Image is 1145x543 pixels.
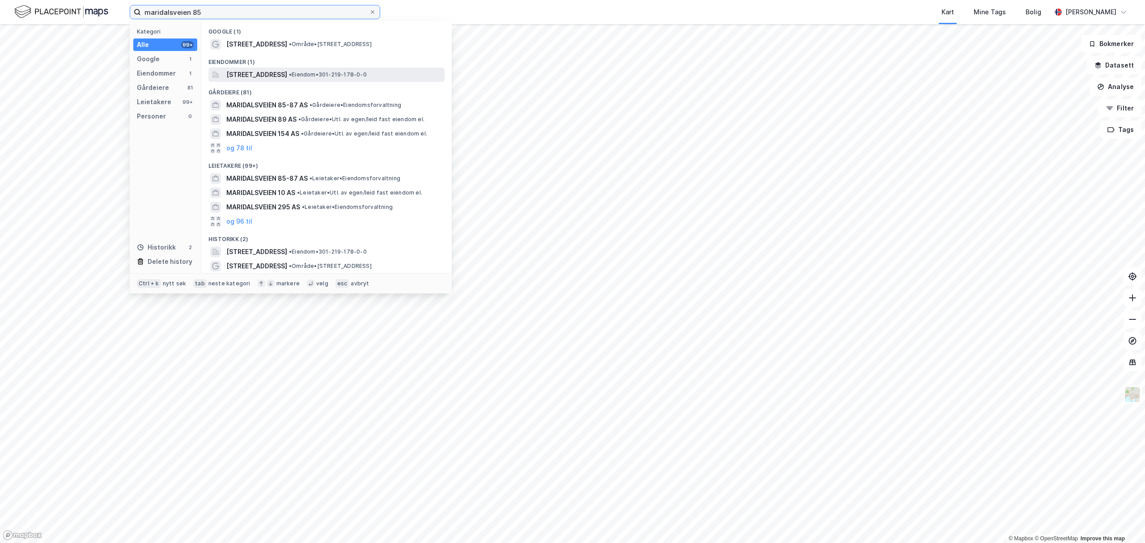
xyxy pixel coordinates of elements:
div: velg [316,280,328,287]
div: Historikk [137,242,176,253]
span: • [289,41,292,47]
a: Mapbox homepage [3,530,42,540]
span: • [310,175,312,182]
div: Gårdeiere (81) [201,82,452,98]
span: MARIDALSVEIEN 85-87 AS [226,173,308,184]
span: Gårdeiere • Utl. av egen/leid fast eiendom el. [298,116,424,123]
span: • [289,71,292,78]
span: MARIDALSVEIEN 10 AS [226,187,295,198]
span: Eiendom • 301-219-178-0-0 [289,71,367,78]
div: 1 [187,55,194,63]
div: 99+ [181,41,194,48]
div: avbryt [351,280,369,287]
button: Bokmerker [1081,35,1141,53]
button: og 78 til [226,143,252,153]
button: Filter [1098,99,1141,117]
span: MARIDALSVEIEN 89 AS [226,114,297,125]
div: 99+ [181,98,194,106]
button: Analyse [1090,78,1141,96]
div: Delete history [148,256,192,267]
a: Improve this map [1081,535,1125,542]
div: Bolig [1026,7,1041,17]
div: Alle [137,39,149,50]
img: Z [1124,386,1141,403]
span: Område • [STREET_ADDRESS] [289,41,372,48]
iframe: Chat Widget [1100,500,1145,543]
div: neste kategori [208,280,250,287]
div: 0 [187,113,194,120]
a: Mapbox [1009,535,1033,542]
span: [STREET_ADDRESS] [226,69,287,80]
span: MARIDALSVEIEN 85-87 AS [226,100,308,110]
input: Søk på adresse, matrikkel, gårdeiere, leietakere eller personer [141,5,369,19]
div: Google [137,54,160,64]
div: Eiendommer [137,68,176,79]
span: Leietaker • Eiendomsforvaltning [310,175,400,182]
span: • [289,263,292,269]
button: og 96 til [226,216,252,227]
span: • [310,102,312,108]
div: tab [193,279,207,288]
span: Leietaker • Utl. av egen/leid fast eiendom el. [297,189,422,196]
span: [STREET_ADDRESS] [226,261,287,271]
span: Leietaker • Eiendomsforvaltning [302,204,393,211]
span: MARIDALSVEIEN 295 AS [226,202,300,212]
button: Tags [1100,121,1141,139]
div: nytt søk [163,280,187,287]
div: Kategori [137,28,197,35]
div: markere [276,280,300,287]
div: Ctrl + k [137,279,161,288]
span: [STREET_ADDRESS] [226,246,287,257]
div: Historikk (2) [201,229,452,245]
div: Gårdeiere [137,82,169,93]
div: esc [335,279,349,288]
div: Leietakere (99+) [201,155,452,171]
div: 2 [187,244,194,251]
span: Eiendom • 301-219-178-0-0 [289,248,367,255]
div: Leietakere [137,97,171,107]
span: [STREET_ADDRESS] [226,39,287,50]
span: • [301,130,304,137]
span: • [289,248,292,255]
div: Kontrollprogram for chat [1100,500,1145,543]
div: Eiendommer (1) [201,51,452,68]
div: Kart [941,7,954,17]
span: • [297,189,300,196]
div: Mine Tags [974,7,1006,17]
button: Datasett [1087,56,1141,74]
div: 1 [187,70,194,77]
a: OpenStreetMap [1035,535,1078,542]
div: 81 [187,84,194,91]
span: Gårdeiere • Utl. av egen/leid fast eiendom el. [301,130,427,137]
div: Google (1) [201,21,452,37]
span: Område • [STREET_ADDRESS] [289,263,372,270]
span: Gårdeiere • Eiendomsforvaltning [310,102,401,109]
div: Personer [137,111,166,122]
div: [PERSON_NAME] [1065,7,1116,17]
img: logo.f888ab2527a4732fd821a326f86c7f29.svg [14,4,108,20]
span: • [302,204,305,210]
span: MARIDALSVEIEN 154 AS [226,128,299,139]
span: • [298,116,301,123]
